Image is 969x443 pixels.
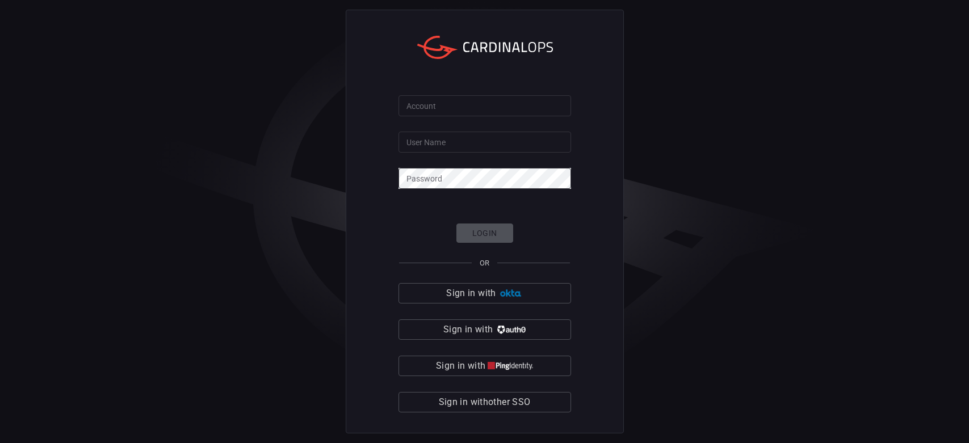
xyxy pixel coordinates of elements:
[398,356,571,376] button: Sign in with
[480,259,489,267] span: OR
[439,394,531,410] span: Sign in with other SSO
[488,362,533,370] img: quu4iresuhQAAAABJRU5ErkJggg==
[498,289,523,298] img: Ad5vKXme8s1CQAAAABJRU5ErkJggg==
[496,326,526,334] img: vP8Hhh4KuCH8AavWKdZY7RZgAAAAASUVORK5CYII=
[446,285,496,301] span: Sign in with
[398,132,571,153] input: Type your user name
[436,358,485,374] span: Sign in with
[398,283,571,303] button: Sign in with
[398,392,571,412] button: Sign in withother SSO
[443,322,493,337] span: Sign in with
[398,319,571,340] button: Sign in with
[398,95,571,116] input: Type your account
